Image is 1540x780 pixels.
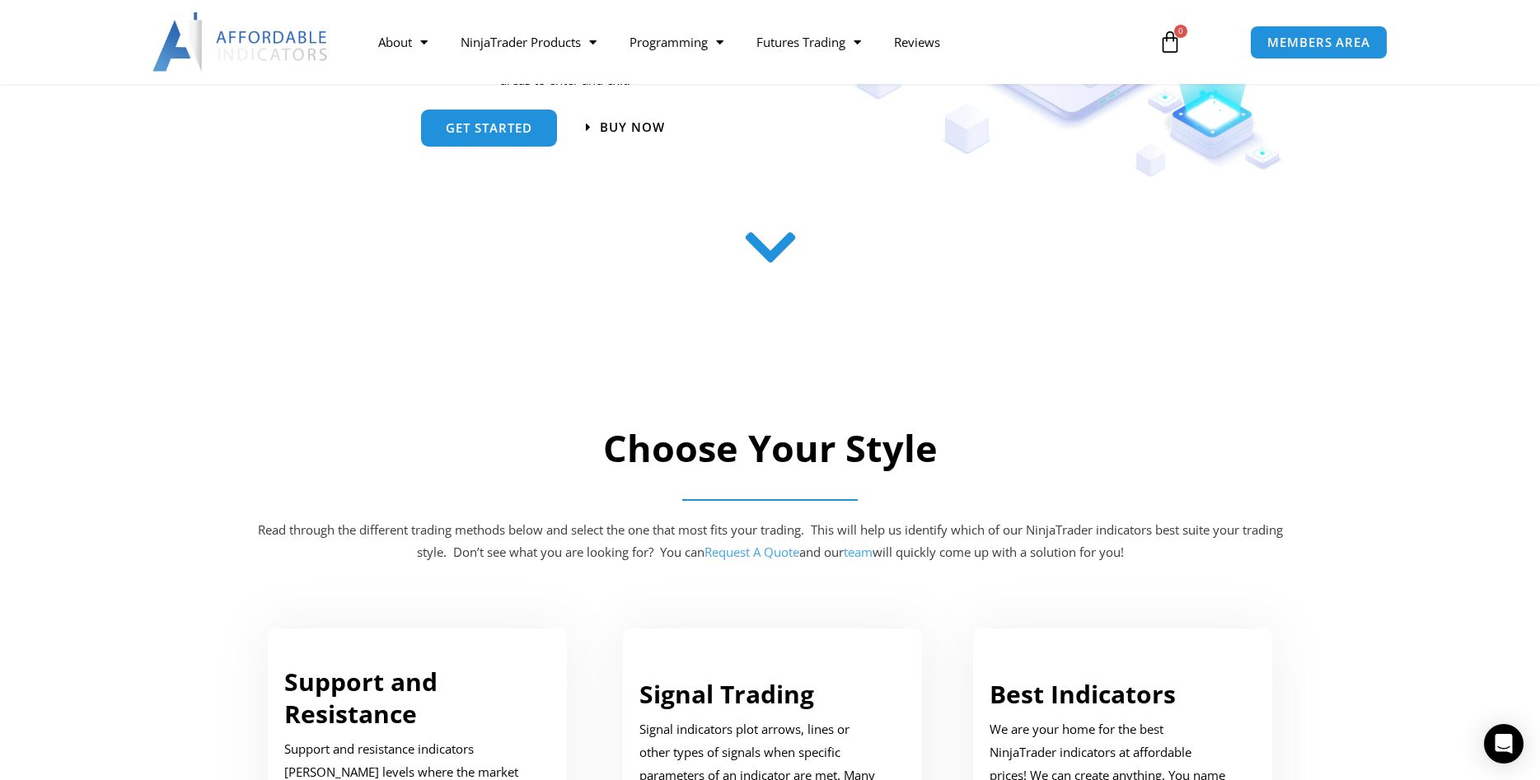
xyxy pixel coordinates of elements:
img: LogoAI | Affordable Indicators – NinjaTrader [152,12,330,72]
a: Reviews [878,23,957,61]
a: 0 [1134,18,1206,66]
span: MEMBERS AREA [1267,36,1370,49]
span: 0 [1174,25,1187,38]
a: team [844,544,873,560]
a: NinjaTrader Products [444,23,613,61]
span: Buy now [600,121,665,133]
nav: Menu [362,23,1140,61]
a: Support and Resistance [284,665,438,731]
div: Open Intercom Messenger [1484,724,1524,764]
a: About [362,23,444,61]
a: Futures Trading [740,23,878,61]
span: get started [446,122,532,134]
a: Request A Quote [704,544,799,560]
a: Programming [613,23,740,61]
p: Read through the different trading methods below and select the one that most fits your trading. ... [255,519,1285,565]
a: Buy now [586,121,665,133]
h2: Choose Your Style [255,424,1285,473]
a: Signal Trading [639,677,814,711]
a: MEMBERS AREA [1250,26,1388,59]
a: get started [421,110,557,147]
a: Best Indicators [990,677,1176,711]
